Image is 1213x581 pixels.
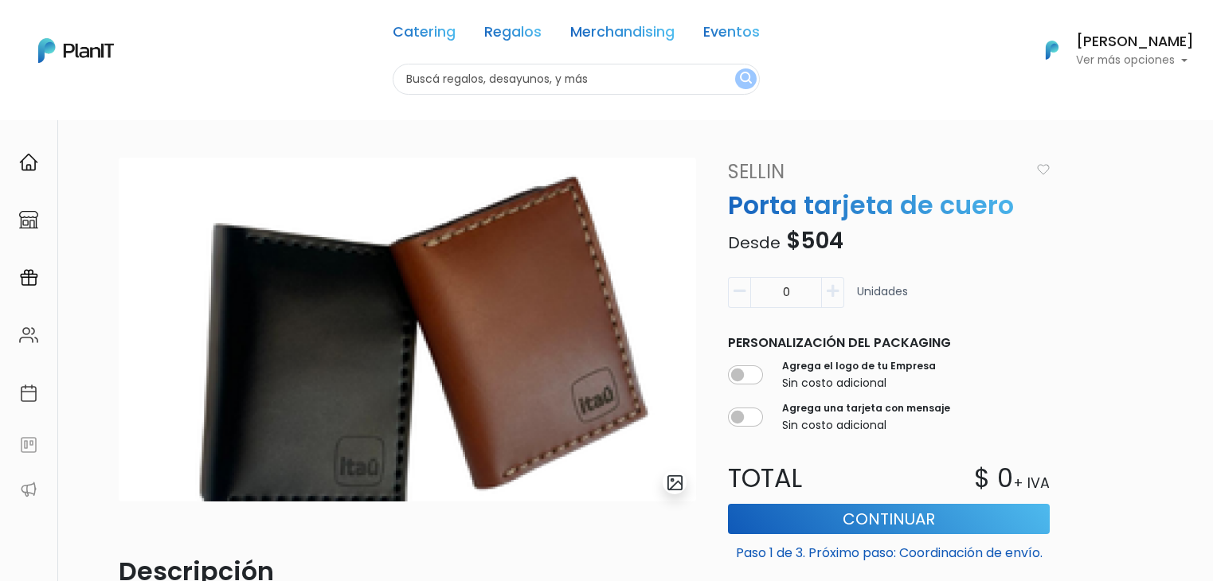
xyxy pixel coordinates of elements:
[782,401,950,415] label: Agrega una tarjeta con mensaje
[19,480,38,499] img: partners-52edf745621dab592f3b2c58e3bca9d71375a7ef29c3b500c9f145b62cc070d4.svg
[718,186,1059,224] p: Porta tarjeta de cuero
[1076,55,1194,66] p: Ver más opciones
[19,210,38,229] img: marketplace-4ceaa7011d94191e9ded77b95e3339b90024bf715f7c57f8cf31f2d8c509eaba.svg
[119,158,696,501] img: 6887c7ea429a7_11.png
[782,359,936,373] label: Agrega el logo de tu Empresa
[728,232,781,254] span: Desde
[1025,29,1194,71] button: PlanIt Logo [PERSON_NAME] Ver más opciones
[1076,35,1194,49] h6: [PERSON_NAME]
[1013,473,1050,493] p: + IVA
[974,459,1013,497] p: $ 0
[19,153,38,172] img: home-e721727adea9d79c4d83392d1f703f7f8bce08238fde08b1acbfd93340b81755.svg
[782,375,936,392] p: Sin costo adicional
[718,459,889,497] p: Total
[1035,33,1070,68] img: PlanIt Logo
[570,25,675,45] a: Merchandising
[740,72,752,87] img: search_button-432b6d5273f82d61273b3651a40e1bd1b912527efae98b1b7a1b2c0702e16a8d.svg
[393,25,456,45] a: Catering
[786,225,843,256] span: $504
[728,504,1050,534] button: Continuar
[19,326,38,345] img: people-662611757002400ad9ed0e3c099ab2801c6687ba6c219adb57efc949bc21e19d.svg
[728,333,1050,353] p: Personalización del packaging
[728,537,1050,563] p: Paso 1 de 3. Próximo paso: Coordinación de envío.
[19,435,38,454] img: feedback-78b5a0c8f98aac82b08bfc38622c3050aee476f2c9584af64705fc4e61158814.svg
[703,25,760,45] a: Eventos
[38,38,114,63] img: PlanIt Logo
[19,384,38,403] img: calendar-87d922413cdce8b2cf7b7f5f62616a5cf9e4887200fb71536465627b3292af00.svg
[782,417,950,434] p: Sin costo adicional
[393,64,760,95] input: Buscá regalos, desayunos, y más
[1037,164,1050,175] img: heart_icon
[484,25,542,45] a: Regalos
[718,158,1031,186] a: SELLIN
[19,268,38,287] img: campaigns-02234683943229c281be62815700db0a1741e53638e28bf9629b52c665b00959.svg
[666,474,684,492] img: gallery-light
[857,283,908,314] p: Unidades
